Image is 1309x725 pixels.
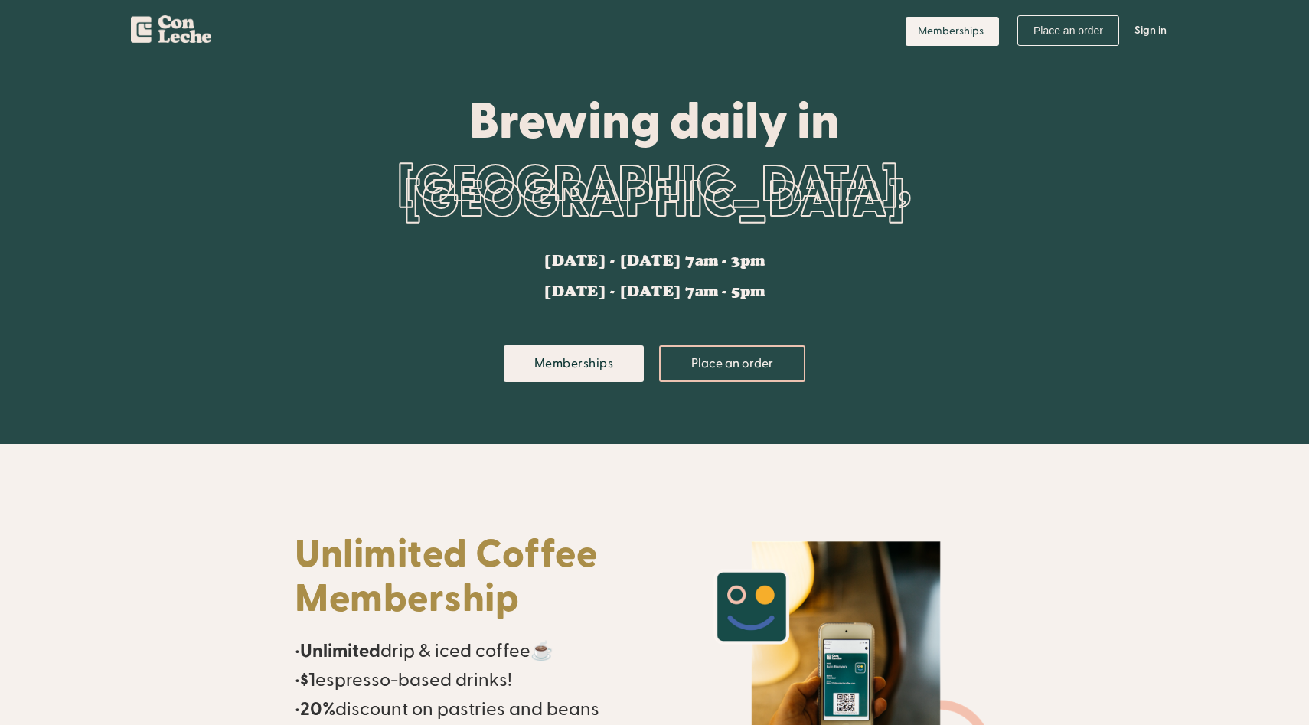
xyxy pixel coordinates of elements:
div: [GEOGRAPHIC_DATA], [GEOGRAPHIC_DATA] [295,147,1014,239]
a: Place an order [659,345,805,382]
a: Memberships [504,345,645,382]
strong: 20% [300,697,335,721]
a: Sign in [1123,8,1178,54]
div: [DATE] - [DATE] 7am - 3pm [DATE] - [DATE] 7am - 5pm [544,253,765,299]
a: home [131,8,211,49]
p: • drip & iced coffee☕ • espresso-based drinks! • discount on pastries and beans [295,637,639,724]
a: Memberships [906,17,999,46]
div: Brewing daily in [295,93,1014,147]
h1: Unlimited Coffee Membership [295,533,639,622]
strong: Unlimited [300,639,380,663]
strong: $1 [300,668,315,692]
a: Place an order [1017,15,1119,46]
